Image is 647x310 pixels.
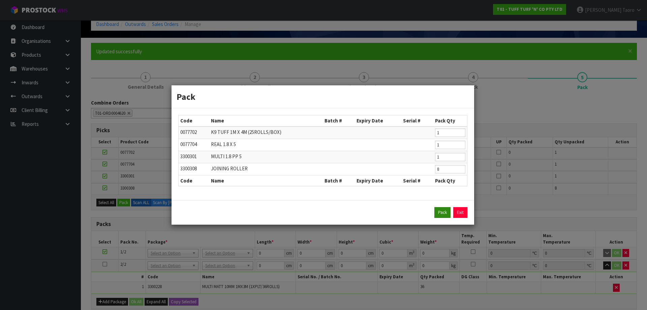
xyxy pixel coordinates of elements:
span: REAL 1.8 X 5 [211,141,236,147]
span: JOINING ROLLER [211,165,248,172]
th: Code [179,175,209,186]
th: Serial # [401,175,434,186]
th: Name [209,175,323,186]
span: 3300301 [180,153,197,160]
span: 0077704 [180,141,197,147]
th: Name [209,115,323,126]
th: Batch # [323,115,355,126]
span: MULTI 1.8 PP 5 [211,153,242,160]
th: Expiry Date [355,115,401,126]
span: 3300308 [180,165,197,172]
span: 0077702 [180,129,197,135]
button: Pack [434,207,451,218]
th: Expiry Date [355,175,401,186]
th: Pack Qty [433,175,467,186]
th: Batch # [323,175,355,186]
h3: Pack [177,90,469,103]
span: K9 TUFF 1M X 4M (25ROLLS/BOX) [211,129,281,135]
a: Exit [453,207,467,218]
th: Pack Qty [433,115,467,126]
th: Code [179,115,209,126]
th: Serial # [401,115,434,126]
